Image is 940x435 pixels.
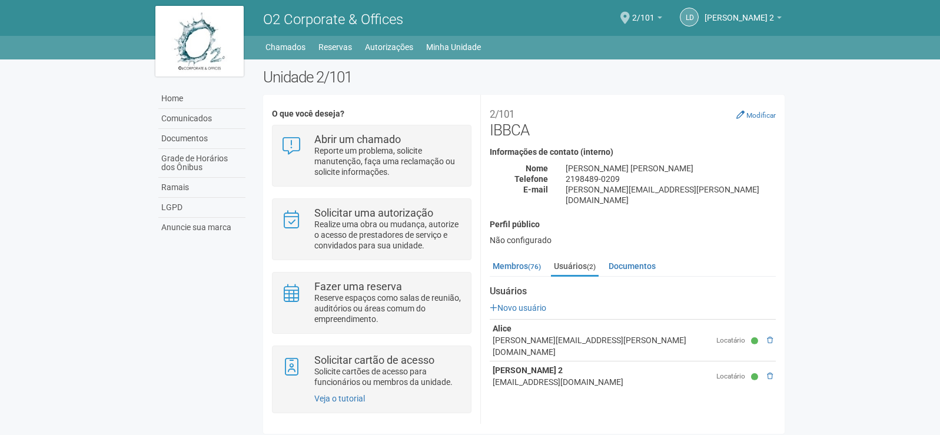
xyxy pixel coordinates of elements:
[490,257,544,275] a: Membros(76)
[632,2,655,22] span: 2/101
[314,394,365,403] a: Veja o tutorial
[314,366,462,387] p: Solicite cartões de acesso para funcionários ou membros da unidade.
[281,208,462,251] a: Solicitar uma autorização Realize uma obra ou mudança, autorize o acesso de prestadores de serviç...
[490,303,546,313] a: Novo usuário
[158,149,245,178] a: Grade de Horários dos Ônibus
[158,218,245,237] a: Anuncie sua marca
[523,185,548,194] strong: E-mail
[713,320,748,361] td: Locatário
[490,104,776,139] h2: IBBCA
[158,198,245,218] a: LGPD
[493,376,710,388] div: [EMAIL_ADDRESS][DOMAIN_NAME]
[528,263,541,271] small: (76)
[281,281,462,324] a: Fazer uma reserva Reserve espaços como salas de reunião, auditórios ou áreas comum do empreendime...
[314,207,433,219] strong: Solicitar uma autorização
[587,263,596,271] small: (2)
[490,148,776,157] h4: Informações de contato (interno)
[557,163,785,174] div: [PERSON_NAME] [PERSON_NAME]
[746,111,776,119] small: Modificar
[490,235,776,245] div: Não configurado
[318,39,352,55] a: Reservas
[314,354,434,366] strong: Solicitar cartão de acesso
[426,39,481,55] a: Minha Unidade
[281,355,462,387] a: Solicitar cartão de acesso Solicite cartões de acesso para funcionários ou membros da unidade.
[314,219,462,251] p: Realize uma obra ou mudança, autorize o acesso de prestadores de serviço e convidados para sua un...
[314,293,462,324] p: Reserve espaços como salas de reunião, auditórios ou áreas comum do empreendimento.
[751,372,761,382] small: Ativo
[365,39,413,55] a: Autorizações
[158,89,245,109] a: Home
[493,334,710,358] div: [PERSON_NAME][EMAIL_ADDRESS][PERSON_NAME][DOMAIN_NAME]
[493,324,511,333] strong: Alice
[557,184,785,205] div: [PERSON_NAME][EMAIL_ADDRESS][PERSON_NAME][DOMAIN_NAME]
[526,164,548,173] strong: Nome
[158,178,245,198] a: Ramais
[265,39,305,55] a: Chamados
[272,109,471,118] h4: O que você deseja?
[606,257,659,275] a: Documentos
[632,15,662,24] a: 2/101
[490,220,776,229] h4: Perfil público
[751,336,761,346] small: Ativo
[705,2,774,22] span: Luana de Souza 2
[680,8,699,26] a: Ld
[263,11,403,28] span: O2 Corporate & Offices
[158,109,245,129] a: Comunicados
[314,145,462,177] p: Reporte um problema, solicite manutenção, faça uma reclamação ou solicite informações.
[314,133,401,145] strong: Abrir um chamado
[490,286,776,297] strong: Usuários
[314,280,402,293] strong: Fazer uma reserva
[736,110,776,119] a: Modificar
[713,361,748,391] td: Locatário
[557,174,785,184] div: 2198489-0209
[705,15,782,24] a: [PERSON_NAME] 2
[158,129,245,149] a: Documentos
[490,108,514,120] small: 2/101
[263,68,785,86] h2: Unidade 2/101
[514,174,548,184] strong: Telefone
[155,6,244,77] img: logo.jpg
[281,134,462,177] a: Abrir um chamado Reporte um problema, solicite manutenção, faça uma reclamação ou solicite inform...
[551,257,599,277] a: Usuários(2)
[493,366,563,375] strong: [PERSON_NAME] 2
